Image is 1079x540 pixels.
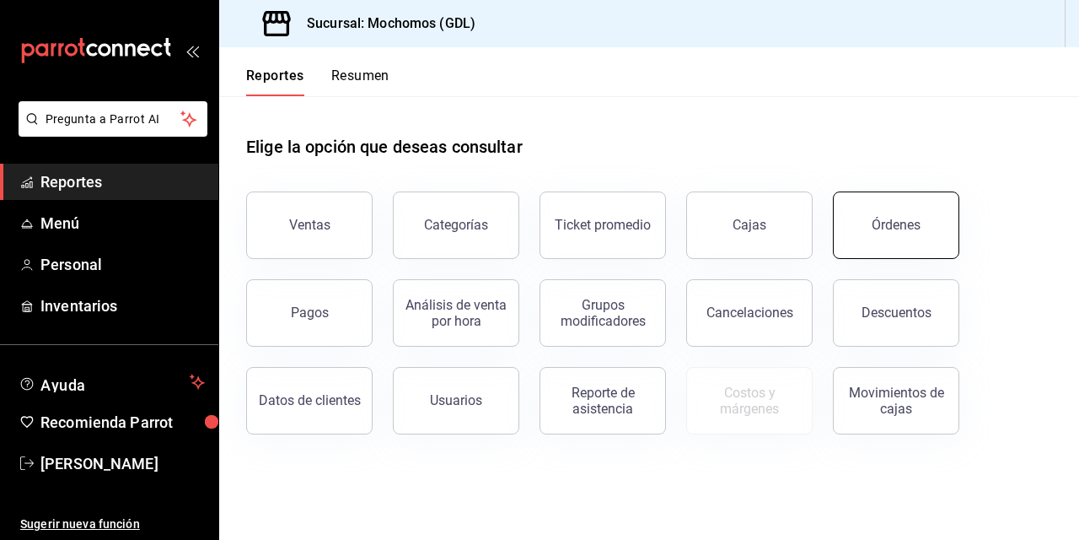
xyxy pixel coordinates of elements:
[246,279,373,347] button: Pagos
[550,385,655,417] div: Reporte de asistencia
[393,279,519,347] button: Análisis de venta por hora
[291,305,329,321] div: Pagos
[246,367,373,435] button: Datos de clientes
[844,385,948,417] div: Movimientos de cajas
[246,134,523,159] h1: Elige la opción que deseas consultar
[872,217,921,233] div: Órdenes
[404,297,508,329] div: Análisis de venta por hora
[393,192,519,259] button: Categorías
[246,67,304,84] font: Reportes
[20,517,140,531] font: Sugerir nueva función
[246,67,389,96] div: Pestañas de navegación
[40,297,117,315] font: Inventarios
[19,101,207,137] button: Pregunta a Parrot AI
[40,214,80,232] font: Menú
[246,192,373,259] button: Ventas
[185,44,199,57] button: open_drawer_menu
[424,217,488,233] div: Categorías
[686,279,813,347] button: Cancelaciones
[293,13,475,34] h3: Sucursal: Mochomos (GDL)
[833,192,959,259] button: Órdenes
[539,192,666,259] button: Ticket promedio
[862,305,931,321] div: Descuentos
[40,372,183,392] span: Ayuda
[393,367,519,435] button: Usuarios
[550,297,655,329] div: Grupos modificadores
[259,392,361,408] div: Datos de clientes
[40,173,102,191] font: Reportes
[539,367,666,435] button: Reporte de asistencia
[331,67,389,96] button: Resumen
[686,192,813,259] button: Cajas
[539,279,666,347] button: Grupos modificadores
[697,385,802,417] div: Costos y márgenes
[289,217,330,233] div: Ventas
[706,305,793,321] div: Cancelaciones
[430,392,482,408] div: Usuarios
[40,256,102,273] font: Personal
[833,279,959,347] button: Descuentos
[40,455,158,472] font: [PERSON_NAME]
[833,367,959,435] button: Movimientos de cajas
[733,217,766,233] div: Cajas
[12,122,207,140] a: Pregunta a Parrot AI
[46,111,181,128] span: Pregunta a Parrot AI
[686,367,813,435] button: Contrata inventarios para ver este reporte
[555,217,651,233] div: Ticket promedio
[40,413,173,431] font: Recomienda Parrot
